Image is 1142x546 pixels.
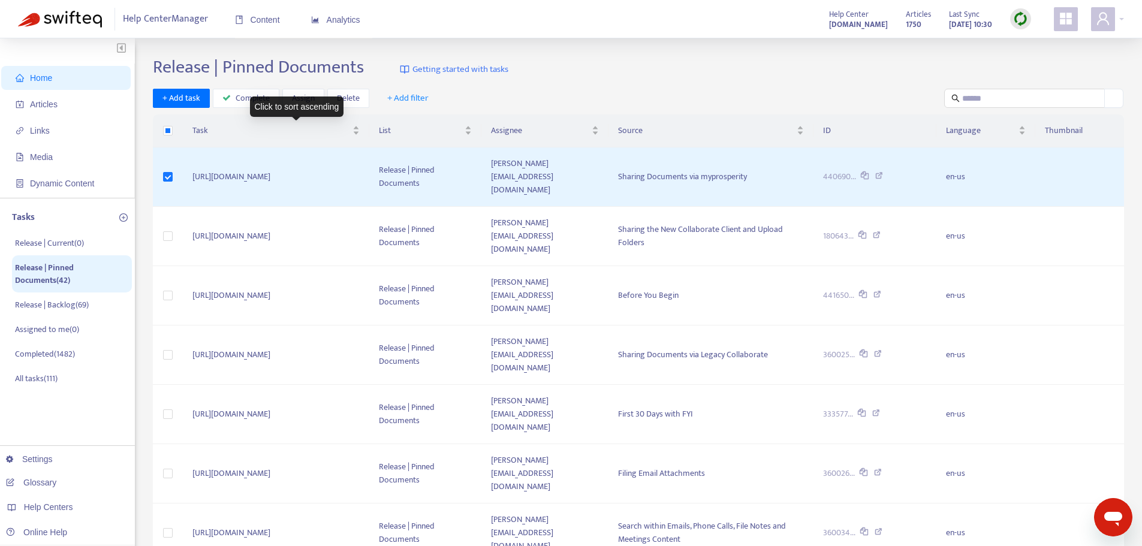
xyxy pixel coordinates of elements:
th: Language [936,114,1035,147]
span: container [16,179,24,188]
span: 440690... [823,170,856,183]
td: [URL][DOMAIN_NAME] [183,444,369,503]
strong: 1750 [906,18,921,31]
span: Filing Email Attachments [618,466,705,480]
span: Task [192,124,350,137]
span: Getting started with tasks [412,63,508,77]
span: Articles [30,99,58,109]
span: Dynamic Content [30,179,94,188]
td: [PERSON_NAME][EMAIL_ADDRESS][DOMAIN_NAME] [481,325,608,385]
span: Last Sync [949,8,980,21]
span: search [951,94,960,102]
span: Articles [906,8,931,21]
span: book [235,16,243,24]
td: [URL][DOMAIN_NAME] [183,266,369,325]
span: Language [946,124,1016,137]
img: sync.dc5367851b00ba804db3.png [1013,11,1028,26]
span: Assignee [491,124,589,137]
img: Swifteq [18,11,102,28]
a: Online Help [6,527,67,537]
td: [URL][DOMAIN_NAME] [183,147,369,207]
span: Complete [236,92,270,105]
p: Release | Pinned Documents ( 42 ) [15,261,129,286]
span: Assign [292,92,315,105]
span: + Add filter [387,91,429,105]
span: 441650... [823,289,854,302]
span: Media [30,152,53,162]
span: area-chart [311,16,320,24]
span: file-image [16,153,24,161]
p: All tasks ( 111 ) [15,372,58,385]
div: Click to sort ascending [250,96,344,117]
th: Task [183,114,369,147]
span: Analytics [311,15,360,25]
td: [PERSON_NAME][EMAIL_ADDRESS][DOMAIN_NAME] [481,207,608,266]
button: Delete [327,89,369,108]
strong: [DATE] 10:30 [949,18,992,31]
td: [PERSON_NAME][EMAIL_ADDRESS][DOMAIN_NAME] [481,147,608,207]
iframe: Button to launch messaging window [1094,498,1132,536]
span: 180643... [823,230,854,243]
span: 360025... [823,348,855,361]
h2: Release | Pinned Documents [153,56,364,78]
span: appstore [1059,11,1073,26]
p: Release | Current ( 0 ) [15,237,84,249]
span: Sharing Documents via Legacy Collaborate [618,348,768,361]
th: List [369,114,481,147]
td: en-us [936,325,1035,385]
td: en-us [936,444,1035,503]
th: Assignee [481,114,608,147]
td: Release | Pinned Documents [369,385,481,444]
span: + Add task [162,92,200,105]
button: + Add filter [378,89,438,108]
span: Sharing the New Collaborate Client and Upload Folders [618,222,783,249]
span: account-book [16,100,24,108]
th: Thumbnail [1035,114,1124,147]
span: Search within Emails, Phone Calls, File Notes and Meetings Content [618,519,786,546]
span: plus-circle [119,213,128,222]
span: Content [235,15,280,25]
span: Delete [337,92,360,105]
span: Help Center Manager [123,8,208,31]
a: Settings [6,454,53,464]
span: 360026... [823,467,855,480]
span: link [16,126,24,135]
p: Completed ( 1482 ) [15,348,75,360]
span: 360034... [823,526,855,539]
td: [URL][DOMAIN_NAME] [183,325,369,385]
td: Release | Pinned Documents [369,266,481,325]
button: Assign [282,89,324,108]
a: [DOMAIN_NAME] [829,17,888,31]
span: Sharing Documents via myprosperity [618,170,747,183]
td: Release | Pinned Documents [369,444,481,503]
td: en-us [936,266,1035,325]
a: Glossary [6,478,56,487]
img: image-link [400,65,409,74]
span: home [16,74,24,82]
p: Assigned to me ( 0 ) [15,323,79,336]
p: Release | Backlog ( 69 ) [15,298,89,311]
span: Help Centers [24,502,73,512]
strong: [DOMAIN_NAME] [829,18,888,31]
td: [PERSON_NAME][EMAIL_ADDRESS][DOMAIN_NAME] [481,266,608,325]
td: Release | Pinned Documents [369,147,481,207]
span: Help Center [829,8,869,21]
button: + Add task [153,89,210,108]
span: Source [618,124,794,137]
span: List [379,124,462,137]
a: Getting started with tasks [400,56,508,83]
span: First 30 Days with FYI [618,407,693,421]
th: Source [608,114,813,147]
p: Tasks [12,210,35,225]
td: en-us [936,207,1035,266]
td: [PERSON_NAME][EMAIL_ADDRESS][DOMAIN_NAME] [481,385,608,444]
td: [PERSON_NAME][EMAIL_ADDRESS][DOMAIN_NAME] [481,444,608,503]
td: [URL][DOMAIN_NAME] [183,385,369,444]
td: Release | Pinned Documents [369,325,481,385]
button: Complete [213,89,279,108]
span: Before You Begin [618,288,679,302]
span: 333577... [823,408,853,421]
span: Home [30,73,52,83]
span: user [1096,11,1110,26]
td: en-us [936,385,1035,444]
